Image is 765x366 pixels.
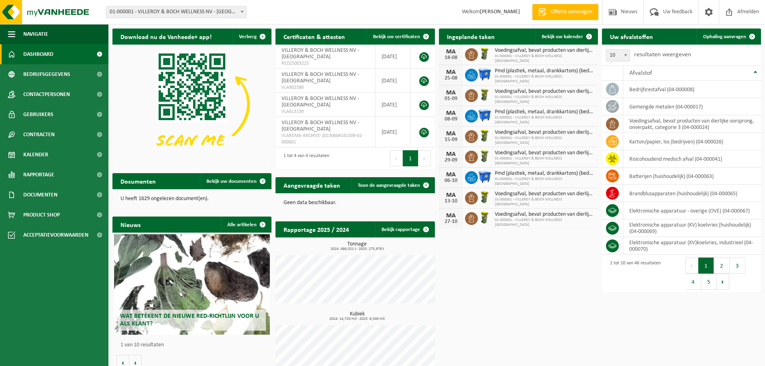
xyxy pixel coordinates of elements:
span: Dashboard [23,44,53,64]
td: [DATE] [375,45,411,69]
span: Voedingsafval, bevat producten van dierlijke oorsprong, onverpakt, categorie 3 [495,129,594,136]
img: Download de VHEPlus App [112,45,271,164]
div: 01-09 [443,96,459,102]
p: Geen data beschikbaar. [284,200,426,206]
td: [DATE] [375,93,411,117]
img: WB-0060-HPE-GN-50 [478,211,492,225]
span: Offerte aanvragen [549,8,594,16]
img: WB-0060-HPE-GN-50 [478,129,492,143]
button: 1 [403,150,418,166]
span: Afvalstof [629,70,652,76]
td: elektronische apparatuur (KV)koelvries, industrieel (04-000070) [623,237,761,255]
span: 2024: 486,021 t - 2025: 275,978 t [279,247,435,251]
span: VILLEROY & BOCH WELLNESS NV - [GEOGRAPHIC_DATA] [282,96,359,108]
h2: Ingeplande taken [439,29,503,44]
div: MA [443,172,459,178]
span: VILLEROY & BOCH WELLNESS NV - [GEOGRAPHIC_DATA] [282,120,359,132]
div: MA [443,110,459,117]
td: elektronische apparatuur (KV) koelvries (huishoudelijk) (04-000069) [623,219,761,237]
span: VLA902589 [282,84,369,91]
td: risicohoudend medisch afval (04-000041) [623,150,761,168]
span: 10 [606,49,630,61]
td: [DATE] [375,117,411,147]
button: Verberg [233,29,271,45]
button: 1 [698,258,714,274]
span: Bekijk uw kalender [542,34,583,39]
div: MA [443,151,459,157]
a: Bekijk uw kalender [535,29,597,45]
div: 27-10 [443,219,459,225]
h2: Rapportage 2025 / 2024 [275,221,357,237]
h2: Download nu de Vanheede+ app! [112,29,220,44]
span: Ophaling aanvragen [703,34,746,39]
span: VILLEROY & BOCH WELLNESS NV - [GEOGRAPHIC_DATA] [282,72,359,84]
td: voedingsafval, bevat producten van dierlijke oorsprong, onverpakt, categorie 3 (04-000024) [623,115,761,133]
span: 01-000001 - VILLEROY & BOCH WELLNESS [GEOGRAPHIC_DATA] [495,177,594,186]
h2: Aangevraagde taken [275,177,348,193]
span: VLA613139 [282,108,369,115]
td: gemengde metalen (04-000017) [623,98,761,115]
h3: Tonnage [279,241,435,251]
div: MA [443,69,459,76]
td: [DATE] [375,69,411,93]
h3: Kubiek [279,311,435,321]
span: Navigatie [23,24,48,44]
a: Wat betekent de nieuwe RED-richtlijn voor u als klant? [114,234,270,335]
h2: Uw afvalstoffen [602,29,661,44]
span: 2024: 14,720 m3 - 2025: 8,540 m3 [279,317,435,321]
img: WB-1100-HPE-BE-01 [478,67,492,81]
td: elektronische apparatuur - overige (OVE) (04-000067) [623,202,761,219]
span: Verberg [239,34,257,39]
span: Voedingsafval, bevat producten van dierlijke oorsprong, onverpakt, categorie 3 [495,150,594,156]
span: Kalender [23,145,48,165]
span: Contactpersonen [23,84,70,104]
a: Alle artikelen [221,217,271,233]
span: Toon de aangevraagde taken [358,183,420,188]
a: Bekijk rapportage [375,221,434,237]
a: Offerte aanvragen [532,4,598,20]
div: MA [443,49,459,55]
img: WB-0060-HPE-GN-50 [478,149,492,163]
img: WB-1100-HPE-BE-01 [478,170,492,184]
div: 25-08 [443,76,459,81]
span: Voedingsafval, bevat producten van dierlijke oorsprong, onverpakt, categorie 3 [495,211,594,218]
div: 1 tot 4 van 4 resultaten [279,149,329,167]
span: Acceptatievoorwaarden [23,225,88,245]
span: 01-000001 - VILLEROY & BOCH WELLNESS [GEOGRAPHIC_DATA] [495,95,594,104]
div: 18-08 [443,55,459,61]
span: 01-000001 - VILLEROY & BOCH WELLNESS [GEOGRAPHIC_DATA] [495,197,594,207]
button: 5 [701,274,717,290]
span: Pmd (plastiek, metaal, drankkartons) (bedrijven) [495,170,594,177]
a: Toon de aangevraagde taken [351,177,434,193]
span: Voedingsafval, bevat producten van dierlijke oorsprong, onverpakt, categorie 3 [495,88,594,95]
label: resultaten weergeven [634,51,691,58]
span: Wat betekent de nieuwe RED-richtlijn voor u als klant? [120,313,259,327]
img: WB-0060-HPE-GN-50 [478,47,492,61]
a: Bekijk uw certificaten [367,29,434,45]
span: Rapportage [23,165,54,185]
span: 01-000001 - VILLEROY & BOCH WELLNESS [GEOGRAPHIC_DATA] [495,156,594,166]
div: MA [443,131,459,137]
button: Next [717,274,729,290]
span: Product Shop [23,205,60,225]
img: WB-0060-HPE-GN-50 [478,88,492,102]
span: Bekijk uw certificaten [373,34,420,39]
span: Pmd (plastiek, metaal, drankkartons) (bedrijven) [495,68,594,74]
div: 15-09 [443,137,459,143]
button: Next [418,150,431,166]
div: 13-10 [443,198,459,204]
div: 06-10 [443,178,459,184]
td: brandblusapparaten (huishoudelijk) (04-000065) [623,185,761,202]
h2: Documenten [112,173,164,189]
h2: Nieuws [112,217,149,232]
td: karton/papier, los (bedrijven) (04-000026) [623,133,761,150]
strong: [PERSON_NAME] [480,9,520,15]
span: Gebruikers [23,104,53,125]
td: batterijen (huishoudelijk) (04-000063) [623,168,761,185]
div: MA [443,192,459,198]
div: MA [443,90,459,96]
span: VILLEROY & BOCH WELLNESS NV - [GEOGRAPHIC_DATA] [282,47,359,60]
span: RED25003225 [282,60,369,67]
p: U heeft 1629 ongelezen document(en). [120,196,263,202]
button: Previous [390,150,403,166]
